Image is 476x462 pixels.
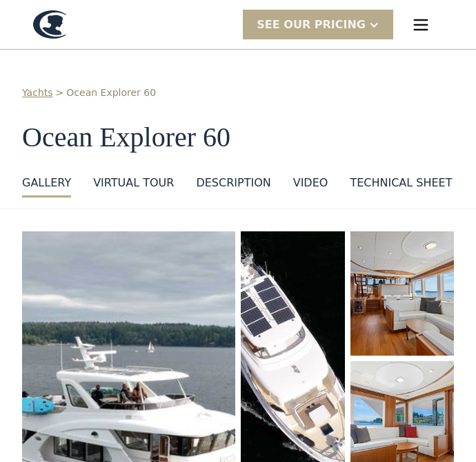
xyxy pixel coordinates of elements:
a: Ocean Explorer 60 [66,86,156,100]
a: Technical sheet [350,175,452,198]
div: VIRTUAL TOUR [93,175,174,191]
div: SEE Our Pricing [257,17,366,33]
a: VIDEO [293,175,328,198]
div: > [56,86,64,100]
div: DESCRIPTION [196,175,270,191]
div: menu [399,3,443,47]
div: Technical sheet [350,175,452,191]
a: VIRTUAL TOUR [93,175,174,198]
a: home [33,10,66,39]
a: GALLERY [22,175,71,198]
div: GALLERY [22,175,71,191]
a: DESCRIPTION [196,175,270,198]
div: VIDEO [293,175,328,191]
a: open lightbox [350,231,455,356]
div: SEE Our Pricing [243,10,393,39]
h1: Ocean Explorer 60 [22,122,454,153]
a: Yachts [22,86,53,100]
